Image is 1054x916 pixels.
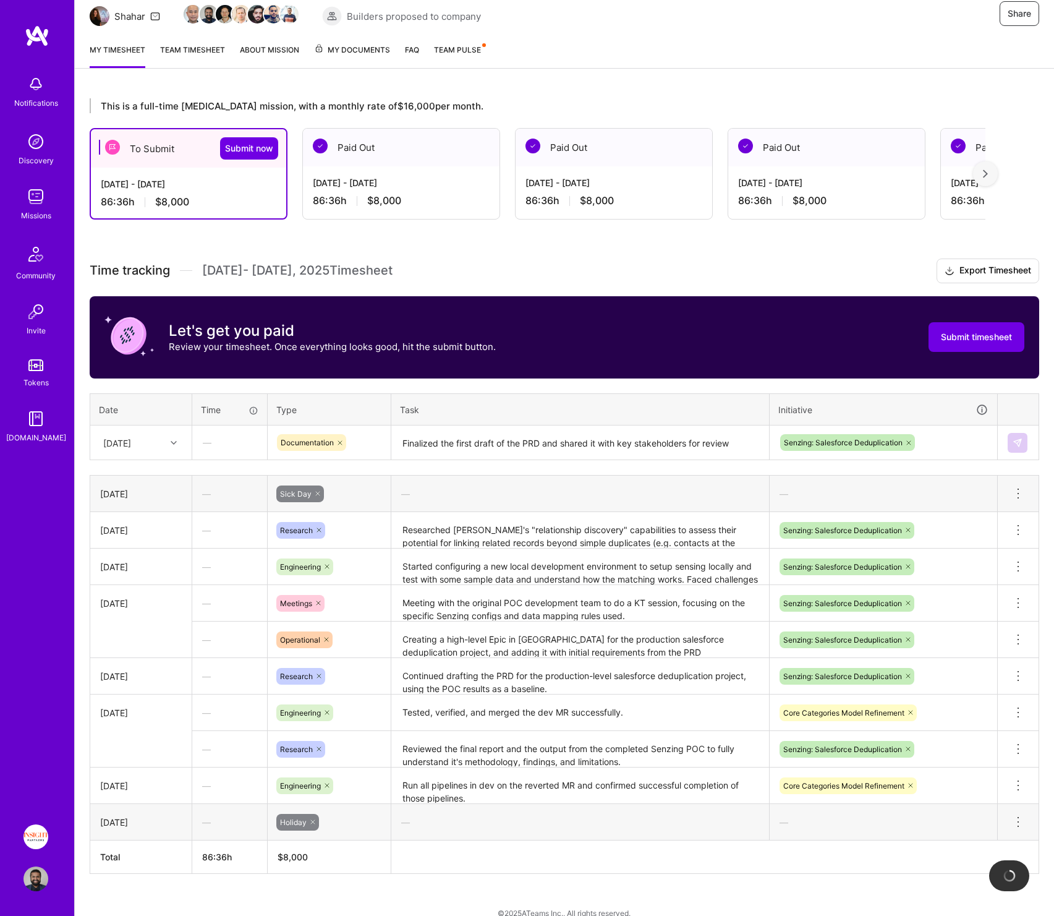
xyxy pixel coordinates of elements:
div: [DATE] - [DATE] [738,176,915,189]
div: — [192,587,267,620]
span: Team Pulse [434,45,481,54]
span: $8,000 [155,195,189,208]
th: $8,000 [268,841,391,874]
textarea: Finalized the first draft of the PRD and shared it with key stakeholders for review [393,427,768,460]
a: About Mission [240,43,299,68]
img: Team Architect [90,6,109,26]
a: Team Member Avatar [185,4,201,25]
a: User Avatar [20,867,51,891]
div: 86:36 h [738,194,915,207]
span: $8,000 [793,194,827,207]
div: [DATE] [100,779,182,792]
div: — [192,514,267,547]
div: — [192,660,267,693]
img: teamwork [23,184,48,209]
div: Paid Out [516,129,712,166]
a: Team Member Avatar [201,4,217,25]
span: Senzing: Salesforce Deduplication [783,745,902,754]
a: Team Member Avatar [249,4,265,25]
div: [DOMAIN_NAME] [6,431,66,444]
textarea: Tested, verified, and merged the dev MR successfully. [393,696,768,730]
span: Core Categories Model Refinement [783,708,904,717]
div: [DATE] [100,706,182,719]
div: [DATE] [100,560,182,573]
img: Team Member Avatar [200,5,218,24]
div: — [192,806,267,839]
img: To Submit [105,140,120,155]
img: Community [21,239,51,269]
th: 86:36h [192,841,268,874]
button: Submit now [220,137,278,160]
div: — [770,477,997,510]
span: Senzing: Salesforce Deduplication [783,635,902,644]
img: Team Member Avatar [184,5,202,24]
img: bell [23,72,48,96]
img: Paid Out [313,139,328,153]
div: — [192,550,267,583]
div: [DATE] [100,816,182,829]
span: Builders proposed to company [347,10,481,23]
span: Senzing: Salesforce Deduplication [783,562,902,571]
div: Initiative [778,403,988,417]
a: Team Pulse [434,43,485,68]
th: Type [268,393,391,426]
a: Team Member Avatar [233,4,249,25]
img: Paid Out [951,139,966,153]
div: [DATE] [100,487,182,500]
img: Insight Partners: Data & AI - Sourcing [23,824,48,849]
div: — [391,806,769,839]
div: — [192,477,267,510]
textarea: Continued drafting the PRD for the production-level salesforce deduplication project, using the P... [393,659,768,693]
div: Time [201,403,258,416]
div: [DATE] - [DATE] [101,178,276,190]
a: Team Member Avatar [265,4,281,25]
span: Engineering [280,562,321,571]
span: Core Categories Model Refinement [783,781,904,790]
textarea: Meeting with the original POC development team to do a KT session, focusing on the specific Senzi... [393,586,768,620]
img: Team Member Avatar [216,5,234,24]
div: This is a full-time [MEDICAL_DATA] mission, with a monthly rate of $16,000 per month. [90,98,985,113]
h3: Let's get you paid [169,322,496,340]
textarea: Run all pipelines in dev on the reverted MR and confirmed successful completion of those pipelines. [393,769,768,803]
th: Date [90,393,192,426]
span: My Documents [314,43,390,57]
span: Research [280,526,313,535]
div: To Submit [91,129,286,168]
div: Tokens [23,376,49,389]
div: — [192,769,267,802]
img: logo [25,25,49,47]
img: User Avatar [23,867,48,891]
span: Senzing: Salesforce Deduplication [783,526,902,535]
div: Discovery [19,154,54,167]
div: — [192,696,267,729]
span: Research [280,745,313,754]
span: Engineering [280,708,321,717]
div: — [193,426,266,459]
span: Meetings [280,599,312,608]
i: icon Mail [150,11,160,21]
div: Notifications [14,96,58,109]
i: icon Chevron [171,440,177,446]
p: Review your timesheet. Once everything looks good, hit the submit button. [169,340,496,353]
div: Paid Out [728,129,925,166]
span: Holiday [280,818,307,827]
span: Share [1008,7,1031,20]
a: Team Member Avatar [217,4,233,25]
div: Invite [27,324,46,337]
i: icon Download [945,265,954,278]
div: [DATE] [100,670,182,683]
span: $8,000 [367,194,401,207]
div: [DATE] [100,524,182,537]
img: Submit [1013,438,1022,448]
img: tokens [28,359,43,371]
div: Shahar [114,10,145,23]
span: Senzing: Salesforce Deduplication [783,599,902,608]
div: [DATE] [100,597,182,610]
img: Team Member Avatar [232,5,250,24]
span: Sick Day [280,489,312,499]
a: My timesheet [90,43,145,68]
span: Time tracking [90,263,170,278]
img: coin [104,311,154,361]
img: Builders proposed to company [322,6,342,26]
span: [DATE] - [DATE] , 2025 Timesheet [202,263,393,278]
